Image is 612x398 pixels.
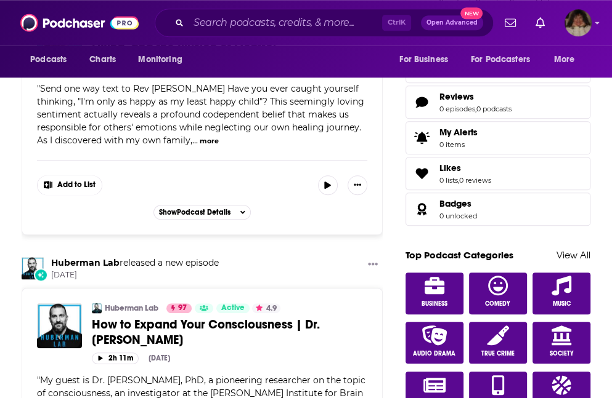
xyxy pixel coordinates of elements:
[410,201,435,218] a: Badges
[439,212,477,220] a: 0 unlocked
[51,257,219,269] h3: released a new episode
[459,176,491,185] a: 0 reviews
[129,48,198,71] button: open menu
[439,91,512,102] a: Reviews
[439,162,491,173] a: Likes
[557,249,590,261] a: View All
[439,127,478,138] span: My Alerts
[421,15,483,30] button: Open AdvancedNew
[37,303,82,348] img: How to Expand Your Consciousness | Dr. Christof Koch
[554,51,575,68] span: More
[200,136,219,146] button: more
[439,176,458,185] a: 0 lists
[406,193,590,226] span: Badges
[439,198,471,209] span: Badges
[399,51,448,68] span: For Business
[38,175,102,195] button: Show More Button
[422,300,447,308] span: Business
[406,273,463,314] a: Business
[475,105,476,113] span: ,
[439,91,474,102] span: Reviews
[149,354,170,362] div: [DATE]
[406,249,513,261] a: Top Podcast Categories
[552,300,570,308] span: Music
[51,257,120,268] a: Huberman Lab
[178,302,187,314] span: 97
[391,48,463,71] button: open menu
[410,129,435,146] span: My Alerts
[57,180,96,189] span: Add to List
[481,350,515,357] span: True Crime
[439,140,478,149] span: 0 items
[37,83,364,146] span: Send one way text to Rev [PERSON_NAME] Have you ever caught yourself thinking, "I'm only as happy...
[458,176,459,185] span: ,
[426,20,478,26] span: Open Advanced
[565,9,592,36] span: Logged in as angelport
[406,157,590,190] span: Likes
[500,12,521,33] a: Show notifications dropdown
[410,94,435,111] a: Reviews
[81,48,123,71] a: Charts
[153,205,251,220] button: ShowPodcast Details
[565,9,592,36] button: Show profile menu
[532,273,590,314] a: Music
[565,9,592,36] img: User Profile
[37,83,364,146] span: "
[439,105,475,113] a: 0 episodes
[20,11,139,34] img: Podchaser - Follow, Share and Rate Podcasts
[155,9,494,37] div: Search podcasts, credits, & more...
[138,51,182,68] span: Monitoring
[545,48,590,71] button: open menu
[413,350,455,357] span: Audio Drama
[89,51,116,68] span: Charts
[216,303,250,313] a: Active
[92,317,320,348] span: How to Expand Your Consciousness | Dr. [PERSON_NAME]
[221,302,245,314] span: Active
[531,12,550,33] a: Show notifications dropdown
[460,7,483,19] span: New
[469,322,527,364] a: True Crime
[192,135,198,146] span: ...
[92,317,367,348] a: How to Expand Your Consciousness | Dr. [PERSON_NAME]
[549,350,573,357] span: Society
[476,105,512,113] a: 0 podcasts
[532,322,590,364] a: Society
[51,270,219,281] span: [DATE]
[105,303,158,313] a: Huberman Lab
[92,352,139,364] button: 2h 11m
[34,268,47,282] div: New Episode
[439,198,477,209] a: Badges
[22,48,83,71] button: open menu
[382,15,411,31] span: Ctrl K
[92,303,102,313] img: Huberman Lab
[471,51,530,68] span: For Podcasters
[189,13,382,33] input: Search podcasts, credits, & more...
[348,175,367,195] button: Show More Button
[363,257,383,273] button: Show More Button
[439,162,461,173] span: Likes
[406,322,463,364] a: Audio Drama
[252,303,280,313] button: 4.9
[22,257,44,279] img: Huberman Lab
[463,48,548,71] button: open menu
[406,121,590,154] a: My Alerts
[406,86,590,119] span: Reviews
[159,208,231,217] span: Show Podcast Details
[30,51,67,68] span: Podcasts
[410,165,435,182] a: Likes
[166,303,192,313] a: 97
[469,273,527,314] a: Comedy
[485,300,510,308] span: Comedy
